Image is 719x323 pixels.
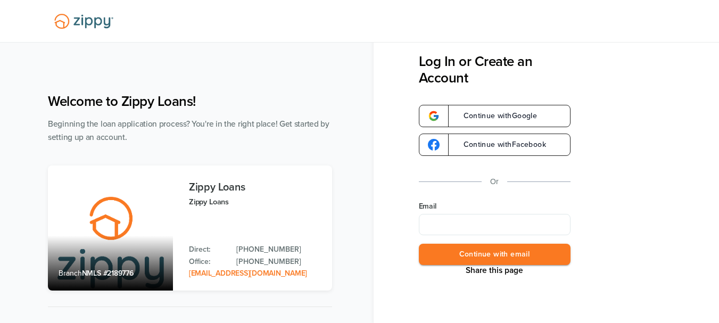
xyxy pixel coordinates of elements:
span: Continue with Facebook [453,141,546,148]
span: Branch [59,269,82,278]
button: Share This Page [462,265,526,276]
a: google-logoContinue withFacebook [419,134,571,156]
button: Continue with email [419,244,571,266]
a: google-logoContinue withGoogle [419,105,571,127]
h3: Log In or Create an Account [419,53,571,86]
img: google-logo [428,110,440,122]
span: Beginning the loan application process? You're in the right place! Get started by setting up an a... [48,119,329,142]
p: Office: [189,256,226,268]
a: Office Phone: 512-975-2947 [236,256,321,268]
img: Lender Logo [48,9,120,34]
label: Email [419,201,571,212]
h1: Welcome to Zippy Loans! [48,93,332,110]
p: Direct: [189,244,226,255]
p: Zippy Loans [189,196,321,208]
span: Continue with Google [453,112,538,120]
span: NMLS #2189776 [82,269,134,278]
p: Or [490,175,499,188]
a: Direct Phone: 512-975-2947 [236,244,321,255]
a: Email Address: zippyguide@zippymh.com [189,269,307,278]
input: Email Address [419,214,571,235]
h3: Zippy Loans [189,181,321,193]
img: google-logo [428,139,440,151]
